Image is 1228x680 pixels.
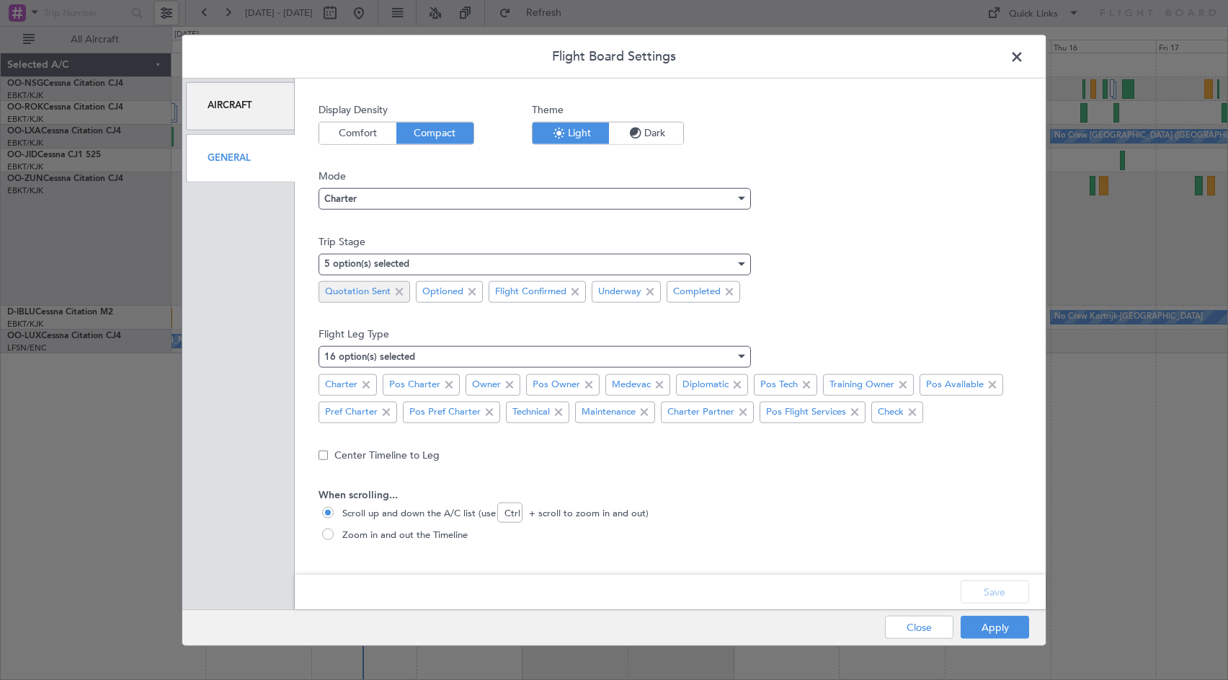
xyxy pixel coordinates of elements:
[609,122,683,143] button: Dark
[422,285,463,299] span: Optioned
[673,285,721,299] span: Completed
[409,405,481,419] span: Pos Pref Charter
[829,377,894,392] span: Training Owner
[667,405,734,419] span: Charter Partner
[334,448,440,463] label: Center Timeline to Leg
[878,405,904,419] span: Check
[319,169,1022,184] span: Mode
[324,260,409,269] mat-select-trigger: 5 option(s) selected
[612,377,651,392] span: Medevac
[337,506,649,521] span: Scroll up and down the A/C list (use Ctrl + scroll to zoom in and out)
[533,122,609,143] button: Light
[396,122,473,143] button: Compact
[324,353,415,362] mat-select-trigger: 16 option(s) selected
[319,122,396,143] button: Comfort
[389,377,440,392] span: Pos Charter
[495,285,566,299] span: Flight Confirmed
[533,377,580,392] span: Pos Owner
[319,327,1022,342] span: Flight Leg Type
[186,81,295,130] div: Aircraft
[598,285,641,299] span: Underway
[512,405,550,419] span: Technical
[532,102,684,117] span: Theme
[472,377,501,392] span: Owner
[319,234,1022,249] span: Trip Stage
[325,377,357,392] span: Charter
[319,102,474,117] span: Display Density
[682,377,729,392] span: Diplomatic
[325,285,391,299] span: Quotation Sent
[319,487,1022,503] span: When scrolling...
[325,405,378,419] span: Pref Charter
[766,405,846,419] span: Pos Flight Services
[186,133,295,182] div: General
[582,405,636,419] span: Maintenance
[885,616,953,639] button: Close
[324,195,357,204] span: Charter
[337,528,468,542] span: Zoom in and out the Timeline
[760,377,798,392] span: Pos Tech
[926,377,984,392] span: Pos Available
[182,35,1046,78] header: Flight Board Settings
[961,616,1029,639] button: Apply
